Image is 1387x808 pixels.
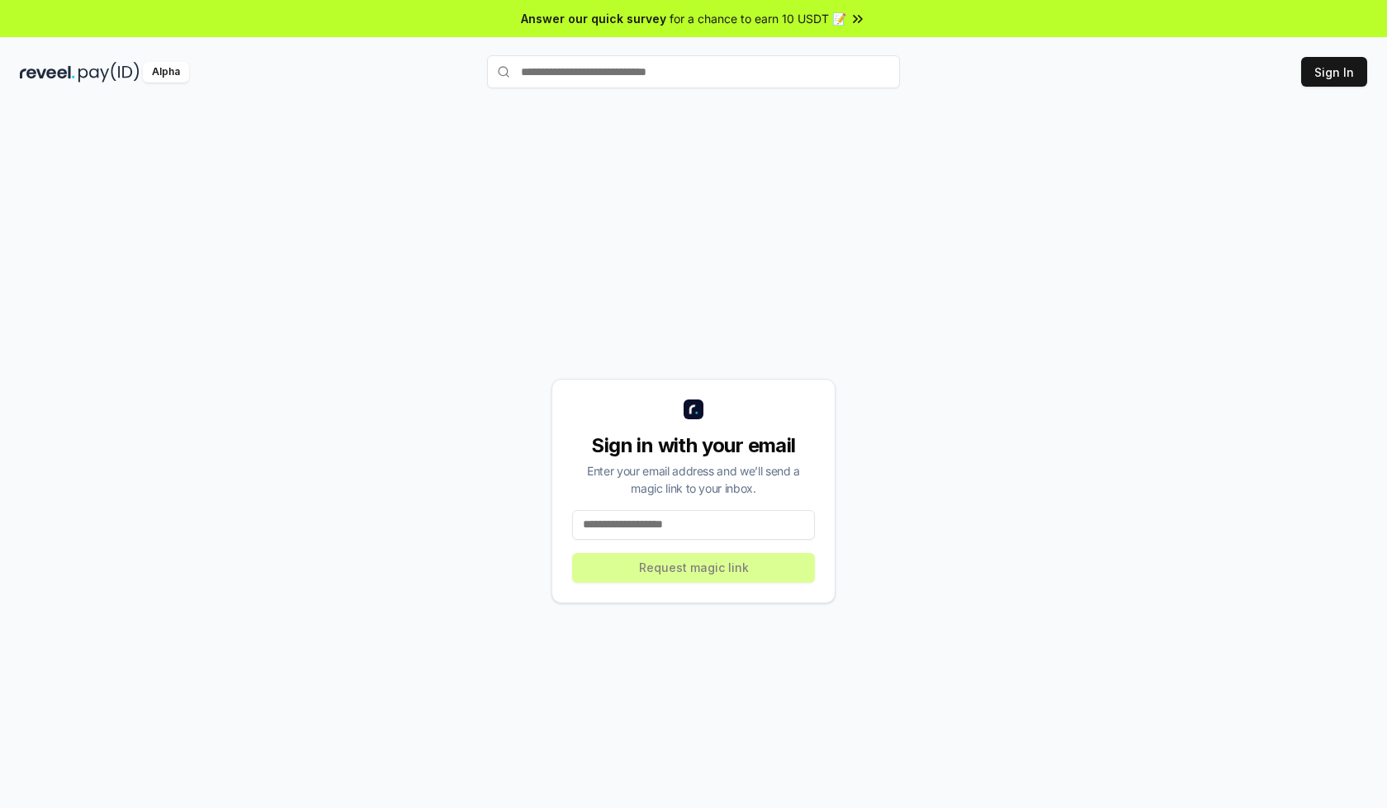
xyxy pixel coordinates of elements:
[78,62,140,83] img: pay_id
[572,462,815,497] div: Enter your email address and we’ll send a magic link to your inbox.
[670,10,846,27] span: for a chance to earn 10 USDT 📝
[521,10,666,27] span: Answer our quick survey
[143,62,189,83] div: Alpha
[684,399,703,419] img: logo_small
[1301,57,1367,87] button: Sign In
[20,62,75,83] img: reveel_dark
[572,432,815,459] div: Sign in with your email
